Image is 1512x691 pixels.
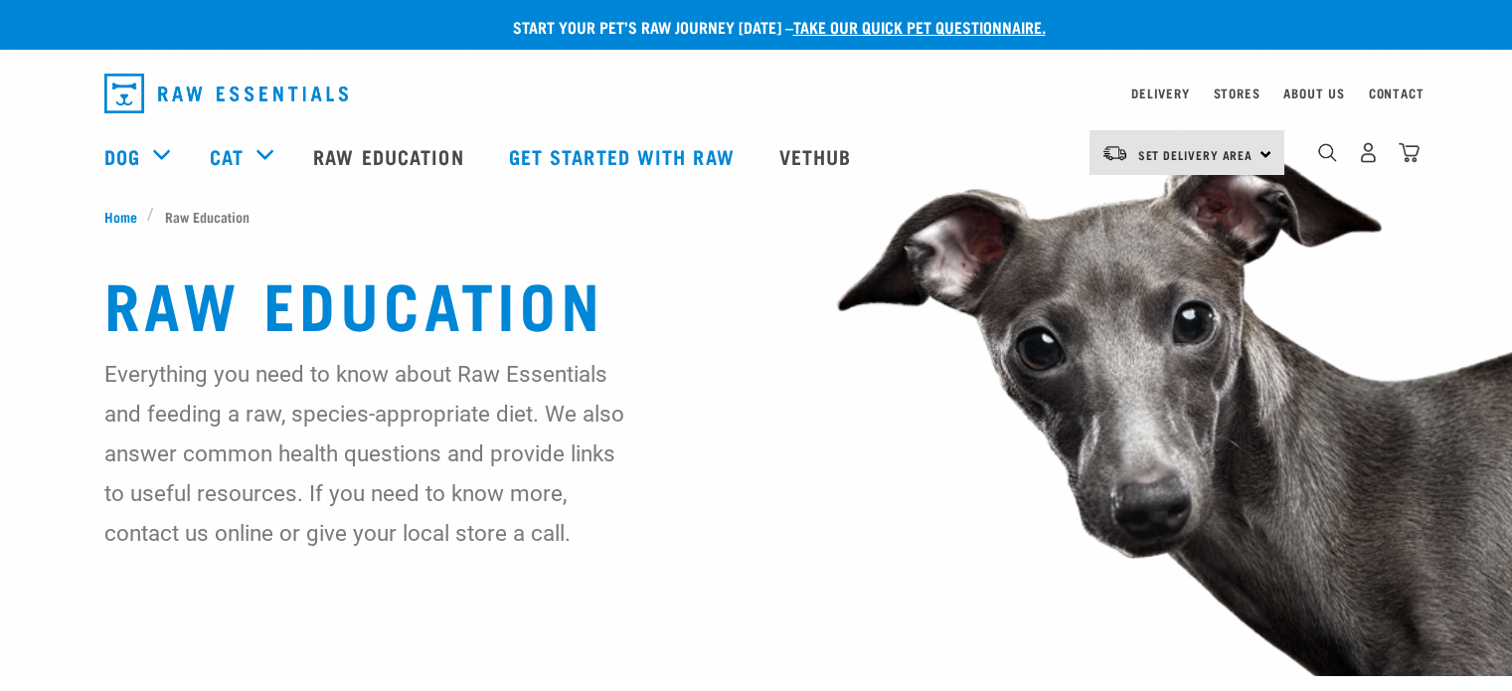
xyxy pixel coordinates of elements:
[104,141,140,171] a: Dog
[489,116,759,196] a: Get started with Raw
[210,141,244,171] a: Cat
[104,354,626,553] p: Everything you need to know about Raw Essentials and feeding a raw, species-appropriate diet. We ...
[1131,89,1189,96] a: Delivery
[1138,151,1254,158] span: Set Delivery Area
[1399,142,1420,163] img: home-icon@2x.png
[1101,144,1128,162] img: van-moving.png
[1358,142,1379,163] img: user.png
[104,74,348,113] img: Raw Essentials Logo
[1369,89,1425,96] a: Contact
[104,206,148,227] a: Home
[104,266,1409,338] h1: Raw Education
[104,206,1409,227] nav: breadcrumbs
[793,22,1046,31] a: take our quick pet questionnaire.
[88,66,1425,121] nav: dropdown navigation
[1283,89,1344,96] a: About Us
[1214,89,1260,96] a: Stores
[293,116,488,196] a: Raw Education
[1318,143,1337,162] img: home-icon-1@2x.png
[759,116,877,196] a: Vethub
[104,206,137,227] span: Home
